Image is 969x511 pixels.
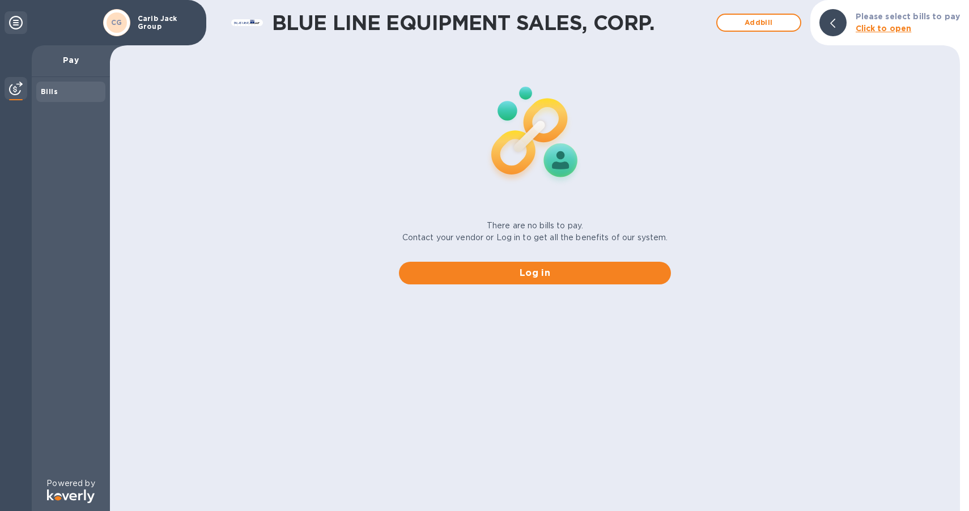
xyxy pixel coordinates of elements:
b: Please select bills to pay [856,12,960,21]
button: Addbill [716,14,801,32]
p: Pay [41,54,101,66]
span: Log in [408,266,662,280]
p: There are no bills to pay. Contact your vendor or Log in to get all the benefits of our system. [402,220,668,244]
b: Bills [41,87,58,96]
span: Add bill [726,16,791,29]
p: Powered by [46,478,95,489]
b: CG [111,18,122,27]
h1: BLUE LINE EQUIPMENT SALES, CORP. [272,11,711,35]
img: Logo [47,489,95,503]
b: Click to open [856,24,912,33]
p: Carib Jack Group [138,15,194,31]
button: Log in [399,262,671,284]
